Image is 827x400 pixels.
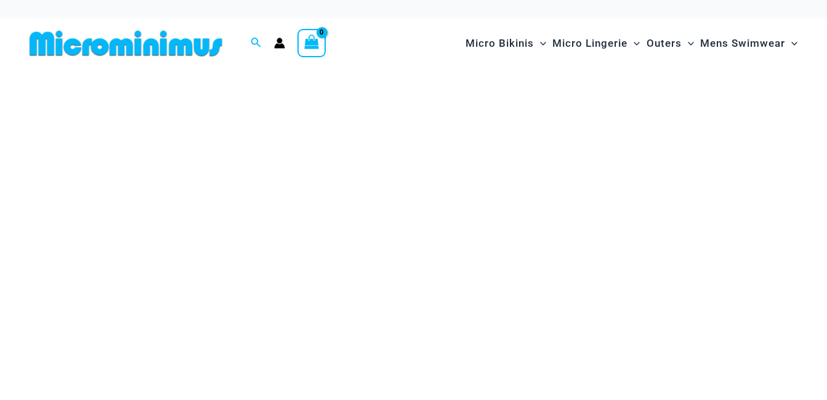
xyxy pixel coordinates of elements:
[274,38,285,49] a: Account icon link
[297,29,326,57] a: View Shopping Cart, empty
[549,25,643,62] a: Micro LingerieMenu ToggleMenu Toggle
[647,28,682,59] span: Outers
[627,28,640,59] span: Menu Toggle
[251,36,262,51] a: Search icon link
[466,28,534,59] span: Micro Bikinis
[643,25,697,62] a: OutersMenu ToggleMenu Toggle
[700,28,785,59] span: Mens Swimwear
[552,28,627,59] span: Micro Lingerie
[462,25,549,62] a: Micro BikinisMenu ToggleMenu Toggle
[682,28,694,59] span: Menu Toggle
[25,30,227,57] img: MM SHOP LOGO FLAT
[534,28,546,59] span: Menu Toggle
[697,25,801,62] a: Mens SwimwearMenu ToggleMenu Toggle
[461,23,802,64] nav: Site Navigation
[785,28,797,59] span: Menu Toggle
